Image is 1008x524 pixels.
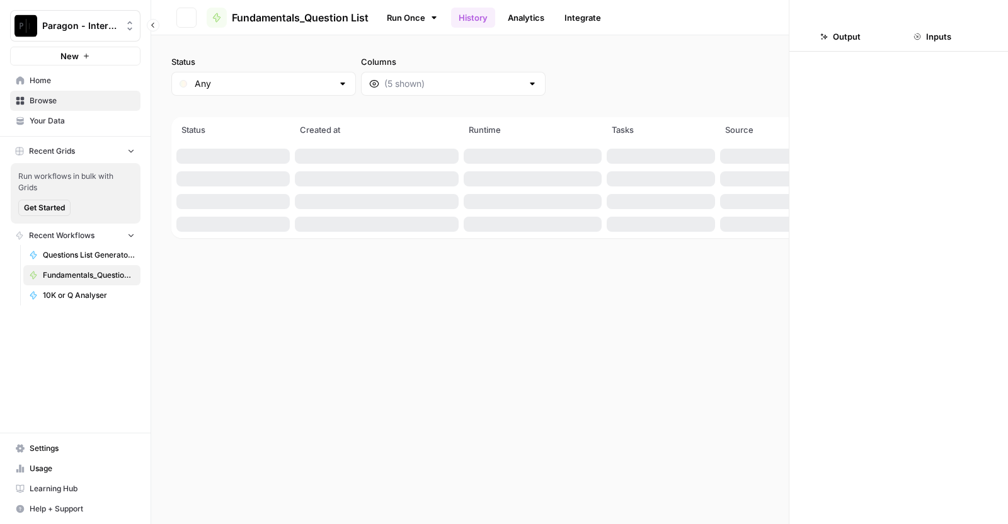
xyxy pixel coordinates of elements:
span: Learning Hub [30,483,135,494]
button: Get Started [18,200,71,216]
a: Integrate [557,8,609,28]
th: Created at [292,117,461,145]
button: Output [797,26,884,47]
button: Recent Grids [10,142,140,161]
span: New [60,50,79,62]
a: Your Data [10,111,140,131]
th: Runtime [461,117,605,145]
a: Settings [10,438,140,458]
a: Fundamentals_Question List [23,265,140,285]
a: Run Once [379,7,446,28]
input: Any [195,77,333,90]
a: Browse [10,91,140,111]
span: Settings [30,443,135,454]
span: 10K or Q Analyser [43,290,135,301]
span: Fundamentals_Question List [232,10,369,25]
a: 10K or Q Analyser [23,285,140,305]
span: Home [30,75,135,86]
span: Browse [30,95,135,106]
span: Help + Support [30,503,135,515]
button: Workspace: Paragon - Internal Usage [10,10,140,42]
img: Paragon - Internal Usage Logo [14,14,37,37]
span: Questions List Generator 2.0 [43,249,135,261]
label: Columns [361,55,546,68]
span: Your Data [30,115,135,127]
button: Help + Support [10,499,140,519]
a: Fundamentals_Question List [207,8,369,28]
button: New [10,47,140,65]
a: Home [10,71,140,91]
a: Questions List Generator 2.0 [23,245,140,265]
a: Usage [10,458,140,479]
label: Status [171,55,356,68]
a: History [451,8,495,28]
span: Usage [30,463,135,474]
button: Inputs [889,26,976,47]
a: Learning Hub [10,479,140,499]
span: Get Started [24,202,65,214]
span: Run workflows in bulk with Grids [18,171,133,193]
span: Recent Grids [29,145,75,157]
a: Analytics [500,8,552,28]
button: Recent Workflows [10,226,140,245]
span: Paragon - Internal Usage [42,20,118,32]
span: Fundamentals_Question List [43,270,135,281]
th: Tasks [604,117,717,145]
th: Status [174,117,292,145]
span: Recent Workflows [29,230,94,241]
input: (5 shown) [384,77,522,90]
